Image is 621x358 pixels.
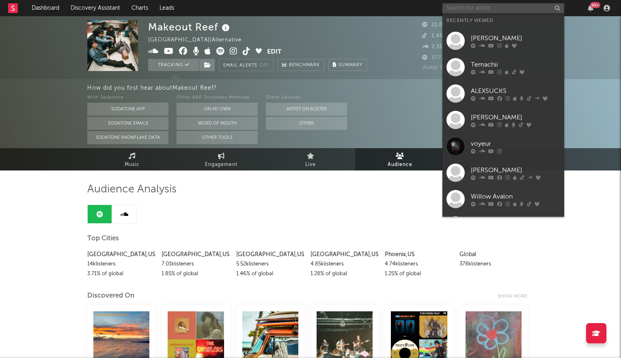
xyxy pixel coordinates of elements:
div: [GEOGRAPHIC_DATA] , US [236,250,304,259]
div: 7.01k listeners [162,259,230,269]
div: [PERSON_NAME] [471,33,560,43]
div: 1.25 % of global [385,269,453,279]
div: [GEOGRAPHIC_DATA] , US [162,250,230,259]
div: 1.28 % of global [310,269,379,279]
div: 1.85 % of global [162,269,230,279]
div: [GEOGRAPHIC_DATA] , US [87,250,155,259]
div: Other A&R Discovery Methods [177,93,258,103]
button: Sodatone App [87,103,168,116]
div: Other Sources [266,93,347,103]
span: Top Cities [87,234,119,244]
a: Temachii [442,54,564,80]
button: On My Own [177,103,258,116]
a: Wisp [442,212,564,239]
div: Recently Viewed [446,16,560,26]
a: Audience [355,148,444,170]
a: Live [266,148,355,170]
button: Tracking [148,59,199,71]
em: Off [259,63,269,68]
a: ALEXSUCKS [442,80,564,107]
div: Makeout Reef [148,20,232,34]
span: Music [125,160,140,170]
button: Summary [328,59,367,71]
button: Other Tools [177,131,258,144]
div: Phoenix , US [385,250,453,259]
a: [PERSON_NAME] [442,107,564,133]
span: 21,085 [422,22,450,28]
div: With Sodatone [87,93,168,103]
a: Willow Avalon [442,186,564,212]
div: voyeur [471,139,560,149]
a: Benchmark [278,59,324,71]
button: Sodatone Emails [87,117,168,130]
a: [PERSON_NAME] [442,160,564,186]
div: Willow Avalon [471,192,560,201]
span: Live [305,160,316,170]
span: Engagement [205,160,237,170]
a: Engagement [177,148,266,170]
div: Discovered On [87,291,134,301]
div: ALEXSUCKS [471,86,560,96]
span: 1,453 [422,33,446,39]
button: Sodatone Snowflake Data [87,131,168,144]
button: Email AlertsOff [219,59,274,71]
div: 4.85k listeners [310,259,379,269]
div: How did you first hear about Makeout Reef ? [87,83,621,93]
div: [PERSON_NAME] [471,165,560,175]
div: [GEOGRAPHIC_DATA] , US [310,250,379,259]
div: Global [459,250,528,259]
div: 99 + [590,2,600,8]
input: Search for artists [442,3,564,13]
div: 4.74k listeners [385,259,453,269]
div: [PERSON_NAME] [471,112,560,122]
span: Benchmark [289,60,320,70]
a: voyeur [442,133,564,160]
span: 2,318 [422,44,446,50]
a: [PERSON_NAME] [442,28,564,54]
button: Word Of Mouth [177,117,258,130]
div: Show more [498,291,534,301]
div: 5.52k listeners [236,259,304,269]
span: Audience [388,160,412,170]
div: 1.46 % of global [236,269,304,279]
span: Audience Analysis [87,185,177,194]
button: Artist on Roster [266,103,347,116]
div: [GEOGRAPHIC_DATA] | Alternative [148,35,251,45]
span: Summary [339,63,362,67]
div: 378k listeners [459,259,528,269]
div: 3.71 % of global [87,269,155,279]
button: 99+ [588,5,593,11]
span: Jump Score: 82.9 [422,65,470,70]
div: 14k listeners [87,259,155,269]
div: Temachii [471,60,560,69]
a: Music [87,148,177,170]
button: Edit [267,47,282,57]
span: 377,954 Monthly Listeners [422,55,503,60]
button: Other [266,117,347,130]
